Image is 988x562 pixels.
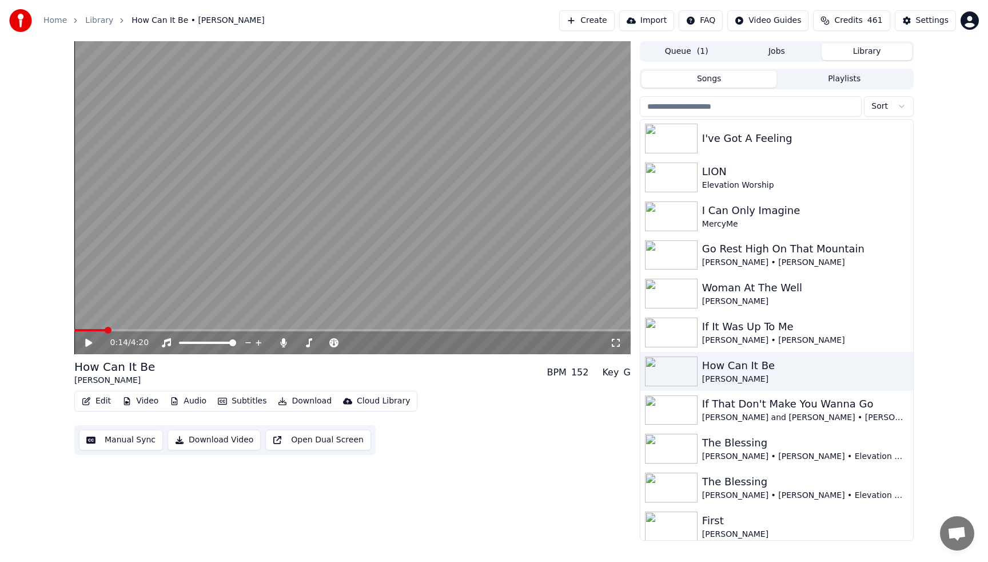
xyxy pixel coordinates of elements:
div: LION [702,164,909,180]
div: I've Got A Feeling [702,130,909,147]
div: How Can It Be [702,358,909,374]
div: [PERSON_NAME] • [PERSON_NAME] • Elevation Worship • [PERSON_NAME] [702,490,909,501]
button: Playlists [776,71,912,88]
span: 461 [867,15,883,26]
div: First [702,513,909,529]
button: Subtitles [213,393,271,409]
div: Open chat [940,516,974,551]
div: Cloud Library [357,395,410,407]
button: Audio [165,393,211,409]
button: Manual Sync [79,430,163,450]
nav: breadcrumb [43,15,265,26]
div: [PERSON_NAME] [702,529,909,540]
div: Go Rest High On That Mountain [702,241,909,257]
button: Settings [895,10,956,31]
span: How Can It Be • [PERSON_NAME] [132,15,264,26]
div: BPM [547,366,566,379]
a: Library [85,15,113,26]
div: [PERSON_NAME] [74,375,155,386]
button: Download [273,393,336,409]
div: [PERSON_NAME] • [PERSON_NAME] [702,335,909,346]
div: G [623,366,630,379]
div: [PERSON_NAME] • [PERSON_NAME] [702,257,909,268]
button: Library [822,43,912,60]
div: The Blessing [702,474,909,490]
button: Queue [642,43,732,60]
span: 4:20 [131,337,149,349]
div: If It Was Up To Me [702,319,909,335]
button: FAQ [679,10,723,31]
span: Credits [834,15,862,26]
div: [PERSON_NAME] and [PERSON_NAME] • [PERSON_NAME] [702,412,909,424]
button: Video Guides [727,10,808,31]
div: If That Don't Make You Wanna Go [702,396,909,412]
a: Home [43,15,67,26]
div: How Can It Be [74,359,155,375]
div: [PERSON_NAME] • [PERSON_NAME] • Elevation Worship [702,451,909,462]
button: Create [559,10,615,31]
button: Open Dual Screen [265,430,371,450]
div: [PERSON_NAME] [702,374,909,385]
div: Key [602,366,619,379]
div: The Blessing [702,435,909,451]
button: Edit [77,393,115,409]
div: MercyMe [702,219,909,230]
div: Elevation Worship [702,180,909,191]
span: ( 1 ) [697,46,708,57]
div: 152 [571,366,589,379]
button: Download Video [168,430,261,450]
button: Songs [642,71,777,88]
span: Sort [871,101,888,112]
button: Import [619,10,674,31]
div: I Can Only Imagine [702,203,909,219]
button: Video [118,393,163,409]
button: Credits461 [813,10,890,31]
span: 0:14 [110,337,128,349]
div: Settings [916,15,949,26]
div: [PERSON_NAME] [702,296,909,307]
button: Jobs [732,43,822,60]
img: youka [9,9,32,32]
div: Woman At The Well [702,280,909,296]
div: / [110,337,138,349]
